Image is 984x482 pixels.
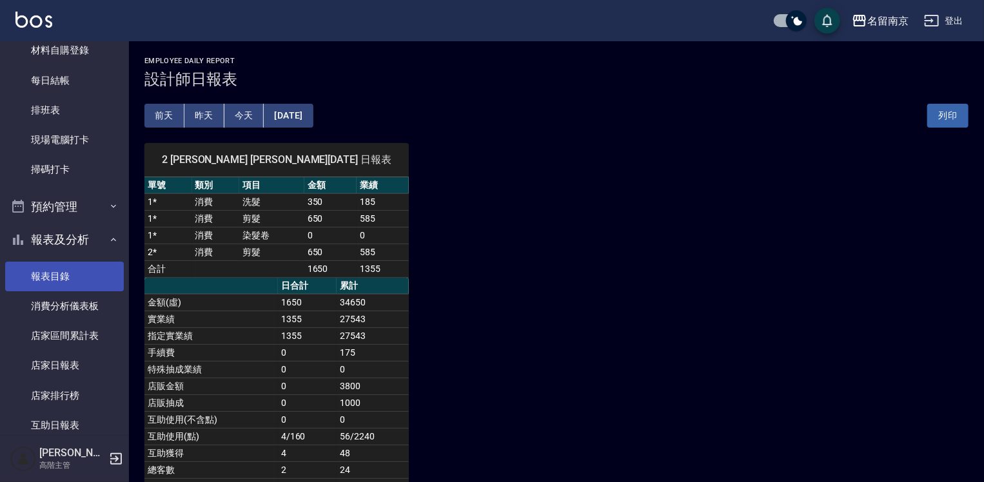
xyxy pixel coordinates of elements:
a: 每日結帳 [5,66,124,95]
td: 染髮卷 [239,227,304,244]
td: 手續費 [144,344,278,361]
td: 店販金額 [144,378,278,394]
a: 材料自購登錄 [5,35,124,65]
button: 報表及分析 [5,223,124,256]
td: 消費 [192,193,240,210]
button: 列印 [927,104,969,128]
td: 洗髮 [239,193,304,210]
table: a dense table [144,177,409,278]
td: 金額(虛) [144,294,278,311]
th: 業績 [357,177,409,194]
td: 0 [278,361,337,378]
td: 585 [357,244,409,260]
a: 店家排行榜 [5,381,124,410]
td: 消費 [192,210,240,227]
div: 名留南京 [867,13,909,29]
td: 4 [278,445,337,461]
td: 650 [304,210,357,227]
button: 登出 [919,9,969,33]
a: 報表目錄 [5,262,124,291]
td: 0 [337,361,409,378]
td: 實業績 [144,311,278,327]
td: 1650 [278,294,337,311]
td: 合計 [144,260,192,277]
h2: Employee Daily Report [144,57,969,65]
td: 互助使用(點) [144,428,278,445]
button: save [814,8,840,34]
button: [DATE] [264,104,313,128]
td: 店販抽成 [144,394,278,411]
td: 0 [278,411,337,428]
td: 消費 [192,227,240,244]
button: 今天 [224,104,264,128]
td: 27543 [337,327,409,344]
p: 高階主管 [39,459,105,471]
td: 4/160 [278,428,337,445]
td: 0 [278,378,337,394]
td: 0 [337,411,409,428]
td: 0 [278,344,337,361]
td: 0 [357,227,409,244]
td: 27543 [337,311,409,327]
a: 掃碼打卡 [5,155,124,184]
td: 剪髮 [239,210,304,227]
a: 排班表 [5,95,124,125]
a: 互助日報表 [5,410,124,440]
td: 特殊抽成業績 [144,361,278,378]
span: 2 [PERSON_NAME] [PERSON_NAME][DATE] 日報表 [160,153,393,166]
td: 185 [357,193,409,210]
button: 昨天 [184,104,224,128]
a: 現場電腦打卡 [5,125,124,155]
td: 1650 [304,260,357,277]
td: 互助使用(不含點) [144,411,278,428]
td: 指定實業績 [144,327,278,344]
td: 3800 [337,378,409,394]
td: 175 [337,344,409,361]
button: 前天 [144,104,184,128]
img: Logo [15,12,52,28]
a: 店家日報表 [5,351,124,380]
h5: [PERSON_NAME] [39,447,105,459]
h3: 設計師日報表 [144,70,969,88]
td: 350 [304,193,357,210]
td: 48 [337,445,409,461]
td: 1355 [357,260,409,277]
td: 0 [304,227,357,244]
td: 0 [278,394,337,411]
button: 名留南京 [847,8,914,34]
td: 剪髮 [239,244,304,260]
th: 累計 [337,278,409,294]
td: 1355 [278,327,337,344]
td: 互助獲得 [144,445,278,461]
a: 店家區間累計表 [5,321,124,351]
td: 585 [357,210,409,227]
td: 24 [337,461,409,478]
td: 總客數 [144,461,278,478]
button: 預約管理 [5,190,124,224]
td: 56/2240 [337,428,409,445]
td: 34650 [337,294,409,311]
th: 日合計 [278,278,337,294]
td: 消費 [192,244,240,260]
td: 1000 [337,394,409,411]
img: Person [10,446,36,472]
th: 單號 [144,177,192,194]
td: 1355 [278,311,337,327]
th: 金額 [304,177,357,194]
th: 類別 [192,177,240,194]
td: 650 [304,244,357,260]
a: 消費分析儀表板 [5,291,124,321]
td: 2 [278,461,337,478]
th: 項目 [239,177,304,194]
